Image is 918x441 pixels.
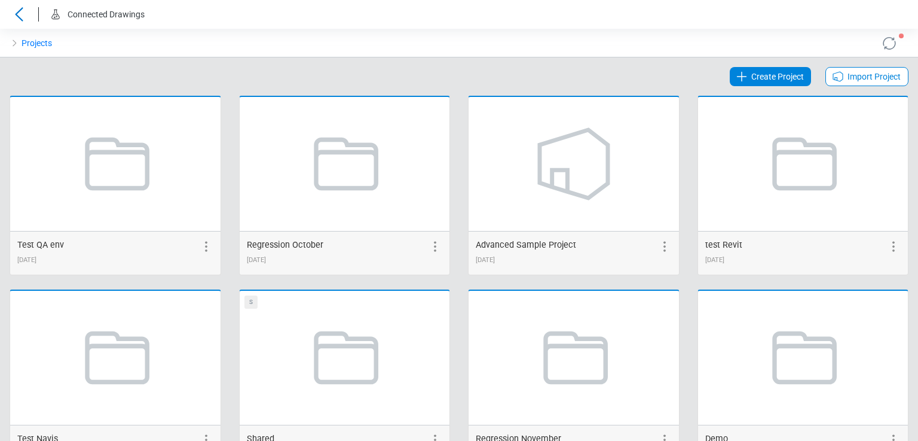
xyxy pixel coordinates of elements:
span: Import Project [847,69,901,84]
span: Advanced Sample Project [476,240,576,250]
span: Create Project [751,69,804,84]
span: 10/08/2024 11:28:32 [476,256,495,264]
div: Test QA env [17,239,64,252]
span: 09/26/2024 15:35:19 [17,256,36,264]
a: Projects [22,36,52,50]
div: test Revit [705,239,742,252]
span: Regression October [247,240,323,250]
div: S [244,296,258,309]
span: 10/09/2024 13:20:08 [705,256,724,264]
a: Create Project [730,67,811,86]
div: Advanced Sample Project [476,239,576,252]
span: Test QA env [17,240,64,250]
span: 10/04/2024 15:40:24 [247,256,266,264]
span: Connected Drawings [68,10,145,19]
div: Regression October [247,239,323,252]
span: test Revit [705,240,742,250]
